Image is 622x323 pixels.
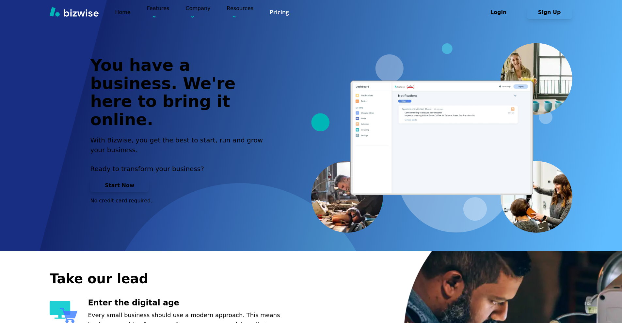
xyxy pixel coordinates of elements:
[88,298,295,308] h3: Enter the digital age
[147,5,169,20] p: Features
[527,6,572,19] button: Sign Up
[527,9,572,15] a: Sign Up
[50,270,539,287] h2: Take our lead
[185,5,210,20] p: Company
[90,197,270,204] p: No credit card required.
[90,164,270,174] p: Ready to transform your business?
[227,5,254,20] p: Resources
[90,56,270,129] h1: You have a business. We're here to bring it online.
[90,135,270,155] h2: With Bizwise, you get the best to start, run and grow your business.
[50,7,99,17] img: Bizwise Logo
[476,6,521,19] button: Login
[476,9,527,15] a: Login
[90,179,149,192] button: Start Now
[270,8,289,16] a: Pricing
[115,9,130,15] a: Home
[90,182,149,188] a: Start Now
[50,301,77,323] img: Enter the digital age Icon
